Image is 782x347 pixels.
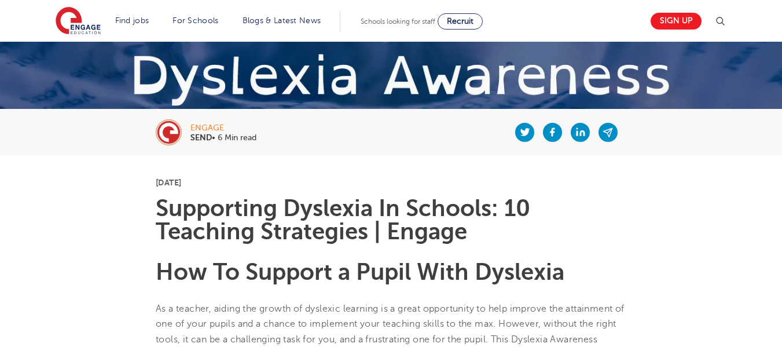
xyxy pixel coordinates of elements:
h1: Supporting Dyslexia In Schools: 10 Teaching Strategies | Engage [156,197,626,243]
a: Sign up [651,13,702,30]
p: [DATE] [156,178,626,187]
span: Schools looking for staff [361,17,435,25]
a: Blogs & Latest News [243,16,321,25]
b: How To Support a Pupil With Dyslexia [156,259,564,285]
span: Recruit [447,17,473,25]
a: Recruit [438,13,483,30]
p: • 6 Min read [190,134,256,142]
div: engage [190,124,256,132]
img: Engage Education [56,7,101,36]
a: Find jobs [115,16,149,25]
b: SEND [190,133,212,142]
a: For Schools [172,16,218,25]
